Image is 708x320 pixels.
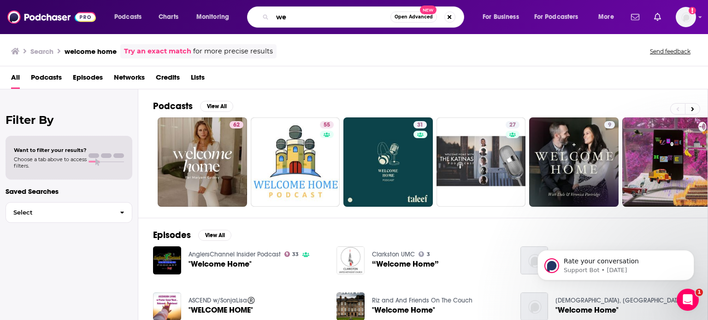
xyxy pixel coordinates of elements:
span: Charts [159,11,178,23]
h2: Episodes [153,229,191,241]
p: Saved Searches [6,187,132,196]
a: Episodes [73,70,103,89]
button: open menu [528,10,592,24]
a: Show notifications dropdown [627,9,643,25]
a: 55 [320,121,334,128]
span: Monitoring [196,11,229,23]
a: "WELCOME HOME" [189,306,253,314]
span: 33 [292,252,299,256]
a: 9 [604,121,615,128]
span: Select [6,209,112,215]
span: Open Advanced [395,15,433,19]
a: Show notifications dropdown [650,9,665,25]
img: "Welcome Home" [520,246,549,274]
a: PodcastsView All [153,100,233,112]
span: 31 [417,121,423,130]
a: "Welcome Home" [189,260,252,268]
span: 27 [509,121,516,130]
a: Riz and And Friends On The Couch [372,297,472,304]
span: For Podcasters [534,11,578,23]
button: View All [200,101,233,112]
a: EpisodesView All [153,229,231,241]
button: open menu [108,10,153,24]
button: Send feedback [647,47,693,55]
h2: Filter By [6,113,132,127]
span: More [598,11,614,23]
a: Charts [153,10,184,24]
a: “Welcome Home” [372,260,439,268]
a: ASCEND w/SonjaLisa®️ [189,297,255,304]
a: 9 [529,117,619,207]
img: Podchaser - Follow, Share and Rate Podcasts [7,8,96,26]
a: 62 [230,121,243,128]
button: open menu [592,10,625,24]
img: “Welcome Home” [336,246,365,274]
a: Clarkston UMC [372,250,415,258]
span: 9 [608,121,611,130]
a: 33 [284,251,299,257]
iframe: Intercom notifications message [524,231,708,295]
svg: Add a profile image [689,7,696,14]
a: All [11,70,20,89]
span: 3 [427,252,430,256]
span: 55 [324,121,330,130]
a: Zion Lutheran Church, Anoka [555,297,682,304]
iframe: Intercom live chat [677,289,699,311]
span: 62 [233,121,240,130]
input: Search podcasts, credits, & more... [272,10,390,24]
div: Search podcasts, credits, & more... [256,6,473,28]
a: 27 [437,117,526,207]
a: 55 [251,117,340,207]
h2: Podcasts [153,100,193,112]
button: Open AdvancedNew [390,12,437,23]
button: Show profile menu [676,7,696,27]
span: For Business [483,11,519,23]
button: View All [198,230,231,241]
a: Lists [191,70,205,89]
a: 31 [413,121,427,128]
span: Logged in as N0elleB7 [676,7,696,27]
a: 3 [419,251,430,257]
span: for more precise results [193,46,273,57]
h3: Search [30,47,53,56]
span: Podcasts [114,11,142,23]
button: open menu [190,10,241,24]
span: Want to filter your results? [14,147,87,153]
h3: welcome home [65,47,117,56]
a: 62 [158,117,247,207]
span: 1 [696,289,703,296]
a: Podcasts [31,70,62,89]
button: open menu [476,10,531,24]
span: Choose a tab above to access filters. [14,156,87,169]
a: Credits [156,70,180,89]
img: "Welcome Home" [153,246,181,274]
a: "Welcome Home" [555,306,619,314]
a: Try an exact match [124,46,191,57]
a: Networks [114,70,145,89]
a: 27 [506,121,519,128]
img: User Profile [676,7,696,27]
a: "Welcome Home" [372,306,435,314]
a: 31 [343,117,433,207]
a: AnglersChannel Insider Podcast [189,250,281,258]
span: New [420,6,437,14]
